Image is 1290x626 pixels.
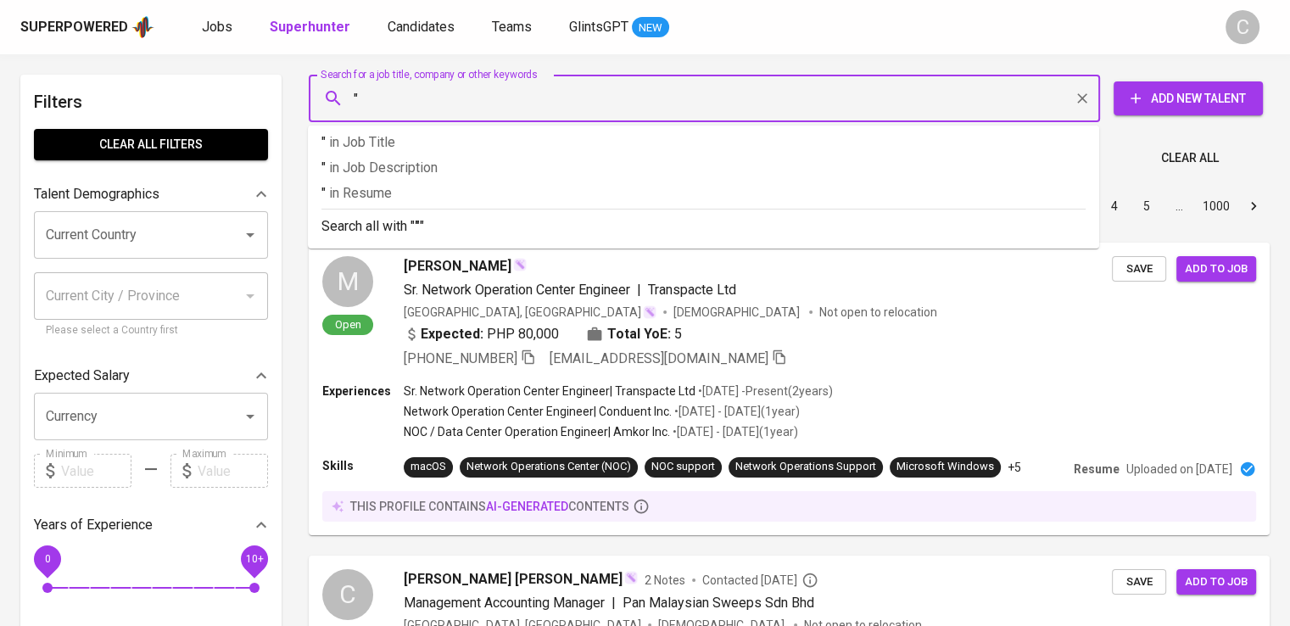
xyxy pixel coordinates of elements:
img: magic_wand.svg [643,305,656,319]
button: Save [1112,569,1166,595]
span: | [611,593,616,613]
h6: Filters [34,88,268,115]
span: Add New Talent [1127,88,1249,109]
div: macOS [410,459,446,475]
button: Clear [1070,87,1094,110]
span: Save [1120,260,1158,279]
button: Go to page 1000 [1198,193,1235,220]
img: app logo [131,14,154,40]
span: 5 [674,324,682,344]
svg: By Malaysia recruiter [801,572,818,589]
div: Network Operations Support [735,459,876,475]
p: Years of Experience [34,515,153,535]
span: Clear All [1161,148,1219,169]
p: +5 [1008,459,1021,476]
p: Please select a Country first [46,322,256,339]
p: " [321,183,1086,204]
span: Pan Malaysian Sweeps Sdn Bhd [623,595,814,611]
p: this profile contains contents [350,498,629,515]
div: Microsoft Windows [896,459,994,475]
div: Expected Salary [34,359,268,393]
span: NEW [632,20,669,36]
a: Superhunter [270,17,354,38]
p: • [DATE] - [DATE] ( 1 year ) [670,423,798,440]
div: Years of Experience [34,508,268,542]
p: NOC / Data Center Operation Engineer | Amkor Inc. [404,423,670,440]
div: C [322,569,373,620]
span: Clear All filters [47,134,254,155]
div: C [1226,10,1259,44]
span: Sr. Network Operation Center Engineer [404,282,630,298]
p: Skills [322,457,404,474]
p: Network Operation Center Engineer | Conduent Inc. [404,403,672,420]
img: magic_wand.svg [513,258,527,271]
a: Superpoweredapp logo [20,14,154,40]
span: Contacted [DATE] [702,572,818,589]
span: Open [328,317,368,332]
b: Expected: [421,324,483,344]
div: … [1165,198,1192,215]
span: Save [1120,573,1158,592]
a: Candidates [388,17,458,38]
p: Search all with " " [321,216,1086,237]
p: Not open to relocation [819,304,937,321]
div: NOC support [651,459,715,475]
b: " [415,218,420,234]
button: Add New Talent [1114,81,1263,115]
span: Candidates [388,19,455,35]
p: Experiences [322,383,404,400]
div: Superpowered [20,18,128,37]
p: Sr. Network Operation Center Engineer | Transpacte Ltd [404,383,695,400]
span: GlintsGPT [569,19,628,35]
span: 0 [44,553,50,565]
span: Teams [492,19,532,35]
div: Network Operations Center (NOC) [466,459,631,475]
a: GlintsGPT NEW [569,17,669,38]
p: Talent Demographics [34,184,159,204]
span: 10+ [245,553,263,565]
span: [EMAIL_ADDRESS][DOMAIN_NAME] [550,350,768,366]
input: Value [198,454,268,488]
div: Talent Demographics [34,177,268,211]
span: [PERSON_NAME] [PERSON_NAME] [404,569,623,590]
div: [GEOGRAPHIC_DATA], [GEOGRAPHIC_DATA] [404,304,656,321]
p: Uploaded on [DATE] [1126,461,1232,478]
button: Open [238,223,262,247]
button: Go to next page [1240,193,1267,220]
input: Value [61,454,131,488]
a: Jobs [202,17,236,38]
span: Jobs [202,19,232,35]
a: MOpen[PERSON_NAME]Sr. Network Operation Center Engineer|Transpacte Ltd[GEOGRAPHIC_DATA], [GEOGRAP... [309,243,1270,535]
span: AI-generated [486,500,568,513]
span: in Job Description [329,159,438,176]
span: Transpacte Ltd [648,282,736,298]
div: M [322,256,373,307]
span: Add to job [1185,573,1248,592]
button: Go to page 4 [1101,193,1128,220]
span: [DEMOGRAPHIC_DATA] [673,304,802,321]
p: • [DATE] - [DATE] ( 1 year ) [672,403,800,420]
a: Teams [492,17,535,38]
button: Open [238,405,262,428]
button: Clear All [1154,143,1226,174]
span: in Resume [329,185,392,201]
button: Go to page 5 [1133,193,1160,220]
nav: pagination navigation [969,193,1270,220]
span: in Job Title [329,134,395,150]
span: 2 Notes [645,572,685,589]
p: Expected Salary [34,366,130,386]
button: Save [1112,256,1166,282]
span: | [637,280,641,300]
p: " [321,158,1086,178]
div: PHP 80,000 [404,324,559,344]
b: Total YoE: [607,324,671,344]
span: [PHONE_NUMBER] [404,350,517,366]
p: • [DATE] - Present ( 2 years ) [695,383,833,400]
span: [PERSON_NAME] [404,256,511,277]
span: Management Accounting Manager [404,595,605,611]
button: Add to job [1176,569,1256,595]
img: magic_wand.svg [624,571,638,584]
button: Clear All filters [34,129,268,160]
b: Superhunter [270,19,350,35]
button: Add to job [1176,256,1256,282]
